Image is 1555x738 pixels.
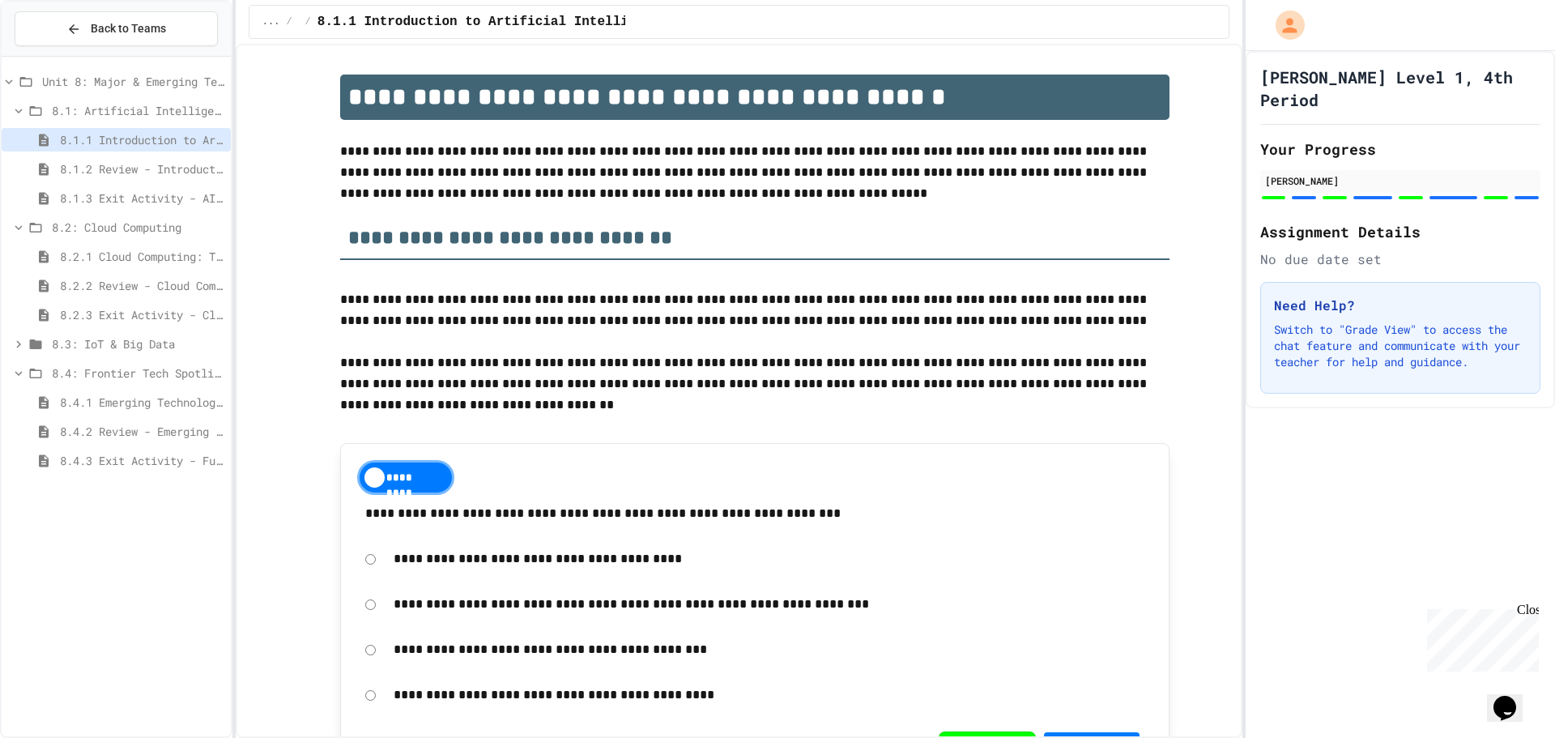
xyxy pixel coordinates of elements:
[42,73,224,90] span: Unit 8: Major & Emerging Technologies
[317,12,667,32] span: 8.1.1 Introduction to Artificial Intelligence
[1421,603,1539,672] iframe: chat widget
[60,306,224,323] span: 8.2.3 Exit Activity - Cloud Service Detective
[1265,173,1536,188] div: [PERSON_NAME]
[1260,220,1540,243] h2: Assignment Details
[1487,673,1539,722] iframe: chat widget
[305,15,311,28] span: /
[1260,138,1540,160] h2: Your Progress
[286,15,292,28] span: /
[15,11,218,46] button: Back to Teams
[91,20,166,37] span: Back to Teams
[262,15,280,28] span: ...
[52,102,224,119] span: 8.1: Artificial Intelligence Basics
[52,219,224,236] span: 8.2: Cloud Computing
[6,6,112,103] div: Chat with us now!Close
[1274,322,1527,370] p: Switch to "Grade View" to access the chat feature and communicate with your teacher for help and ...
[60,423,224,440] span: 8.4.2 Review - Emerging Technologies: Shaping Our Digital Future
[60,160,224,177] span: 8.1.2 Review - Introduction to Artificial Intelligence
[52,335,224,352] span: 8.3: IoT & Big Data
[60,131,224,148] span: 8.1.1 Introduction to Artificial Intelligence
[60,190,224,207] span: 8.1.3 Exit Activity - AI Detective
[60,248,224,265] span: 8.2.1 Cloud Computing: Transforming the Digital World
[52,365,224,382] span: 8.4: Frontier Tech Spotlight
[60,394,224,411] span: 8.4.1 Emerging Technologies: Shaping Our Digital Future
[60,452,224,469] span: 8.4.3 Exit Activity - Future Tech Challenge
[1260,66,1540,111] h1: [PERSON_NAME] Level 1, 4th Period
[1259,6,1309,44] div: My Account
[1274,296,1527,315] h3: Need Help?
[60,277,224,294] span: 8.2.2 Review - Cloud Computing
[1260,250,1540,269] div: No due date set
